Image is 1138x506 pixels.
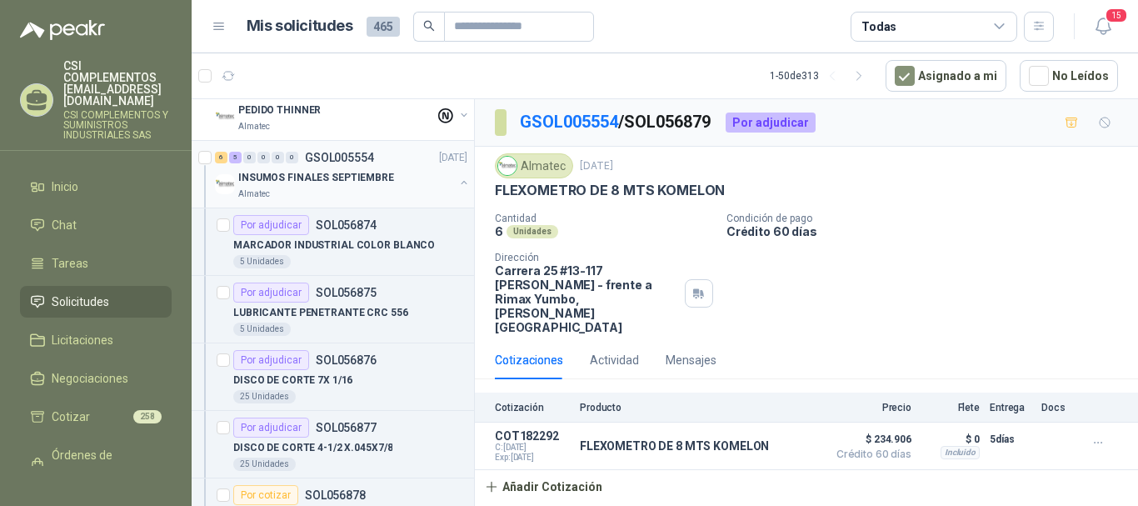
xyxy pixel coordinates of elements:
span: Chat [52,216,77,234]
p: FLEXOMETRO DE 8 MTS KOMELON [580,439,769,453]
a: Por adjudicarSOL056875LUBRICANTE PENETRANTE CRC 5565 Unidades [192,276,474,343]
div: Incluido [941,446,980,459]
div: 25 Unidades [233,458,296,471]
a: GSOL005554 [520,112,618,132]
div: Por cotizar [233,485,298,505]
p: MARCADOR INDUSTRIAL COLOR BLANCO [233,238,435,253]
span: Inicio [52,178,78,196]
div: Por adjudicar [726,113,816,133]
span: $ 234.906 [828,429,911,449]
p: 5 días [990,429,1031,449]
a: 0 0 0 0 0 0 GSOL005569[DATE] Company LogoPEDIDO THINNERAlmatec [215,80,471,133]
p: [DATE] [439,150,467,166]
p: Crédito 60 días [726,224,1131,238]
p: SOL056876 [316,354,377,366]
span: 258 [133,410,162,423]
p: SOL056877 [316,422,377,433]
span: 465 [367,17,400,37]
img: Logo peakr [20,20,105,40]
p: 6 [495,224,503,238]
span: Negociaciones [52,369,128,388]
div: Por adjudicar [233,283,309,303]
button: Añadir Cotización [475,470,611,503]
span: C: [DATE] [495,443,570,453]
p: Entrega [990,402,1031,413]
p: Precio [828,402,911,413]
p: Condición de pago [726,213,1131,224]
div: Mensajes [666,351,716,369]
p: Cantidad [495,213,713,224]
span: search [423,20,435,32]
p: Producto [580,402,818,413]
p: Flete [921,402,980,413]
div: 5 [229,152,242,163]
div: 1 - 50 de 313 [770,63,872,89]
span: Tareas [52,254,88,273]
div: Cotizaciones [495,351,563,369]
p: Carrera 25 #13-117 [PERSON_NAME] - frente a Rimax Yumbo , [PERSON_NAME][GEOGRAPHIC_DATA] [495,263,678,334]
button: Asignado a mi [886,60,1006,92]
p: SOL056874 [316,219,377,231]
p: CSI COMPLEMENTOS [EMAIL_ADDRESS][DOMAIN_NAME] [63,60,172,107]
p: INSUMOS FINALES SEPTIEMBRE [238,170,394,186]
div: 0 [272,152,284,163]
p: DISCO DE CORTE 7X 1/16 [233,373,352,388]
a: Tareas [20,248,172,279]
div: 0 [286,152,298,163]
img: Company Logo [215,107,235,127]
p: [DATE] [580,158,613,174]
span: 15 [1105,8,1128,23]
span: Solicitudes [52,293,109,311]
div: 5 Unidades [233,323,291,336]
a: Por adjudicarSOL056877DISCO DE CORTE 4-1/2 X.045X7/825 Unidades [192,411,474,478]
div: Almatec [495,153,573,178]
span: Cotizar [52,408,90,426]
a: Chat [20,209,172,241]
p: GSOL005554 [305,152,374,163]
div: Todas [861,18,896,36]
a: Negociaciones [20,363,172,394]
p: / SOL056879 [520,109,712,135]
a: Cotizar258 [20,401,172,433]
p: Cotización [495,402,570,413]
img: Company Logo [215,174,235,194]
a: Licitaciones [20,324,172,356]
button: No Leídos [1020,60,1118,92]
p: FLEXOMETRO DE 8 MTS KOMELON [495,182,725,199]
a: Por adjudicarSOL056876DISCO DE CORTE 7X 1/1625 Unidades [192,343,474,411]
a: Inicio [20,171,172,203]
div: 5 Unidades [233,255,291,268]
div: Unidades [507,225,558,238]
span: Licitaciones [52,331,113,349]
span: Exp: [DATE] [495,453,570,463]
span: Crédito 60 días [828,449,911,459]
img: Company Logo [498,157,517,175]
p: LUBRICANTE PENETRANTE CRC 556 [233,305,408,321]
a: 6 5 0 0 0 0 GSOL005554[DATE] Company LogoINSUMOS FINALES SEPTIEMBREAlmatec [215,148,471,201]
p: DISCO DE CORTE 4-1/2 X.045X7/8 [233,440,392,456]
p: Dirección [495,252,678,263]
p: Almatec [238,188,270,201]
p: SOL056878 [305,489,366,501]
div: Por adjudicar [233,350,309,370]
div: 0 [243,152,256,163]
p: COT182292 [495,429,570,443]
button: 15 [1088,12,1118,42]
p: CSI COMPLEMENTOS Y SUMINISTROS INDUSTRIALES SAS [63,110,172,140]
p: Almatec [238,120,270,133]
div: 0 [257,152,270,163]
a: Solicitudes [20,286,172,318]
span: Órdenes de Compra [52,446,156,483]
div: Por adjudicar [233,418,309,438]
div: 25 Unidades [233,390,296,403]
p: Docs [1041,402,1075,413]
a: Órdenes de Compra [20,439,172,489]
p: $ 0 [921,429,980,449]
div: Por adjudicar [233,215,309,235]
h1: Mis solicitudes [247,14,353,38]
a: Por adjudicarSOL056874MARCADOR INDUSTRIAL COLOR BLANCO5 Unidades [192,208,474,276]
div: Actividad [590,351,639,369]
p: SOL056875 [316,287,377,298]
div: 6 [215,152,227,163]
p: PEDIDO THINNER [238,103,321,118]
